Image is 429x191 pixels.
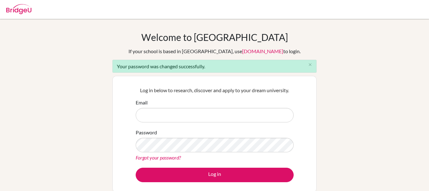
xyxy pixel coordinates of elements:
[141,31,288,43] h1: Welcome to [GEOGRAPHIC_DATA]
[308,62,312,67] i: close
[304,60,316,70] button: Close
[128,48,301,55] div: If your school is based in [GEOGRAPHIC_DATA], use to login.
[136,154,181,160] a: Forgot your password?
[242,48,283,54] a: [DOMAIN_NAME]
[136,168,294,182] button: Log in
[112,60,317,73] div: Your password was changed successfully.
[136,99,148,106] label: Email
[136,129,157,136] label: Password
[136,87,294,94] p: Log in below to research, discover and apply to your dream university.
[6,4,31,14] img: Bridge-U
